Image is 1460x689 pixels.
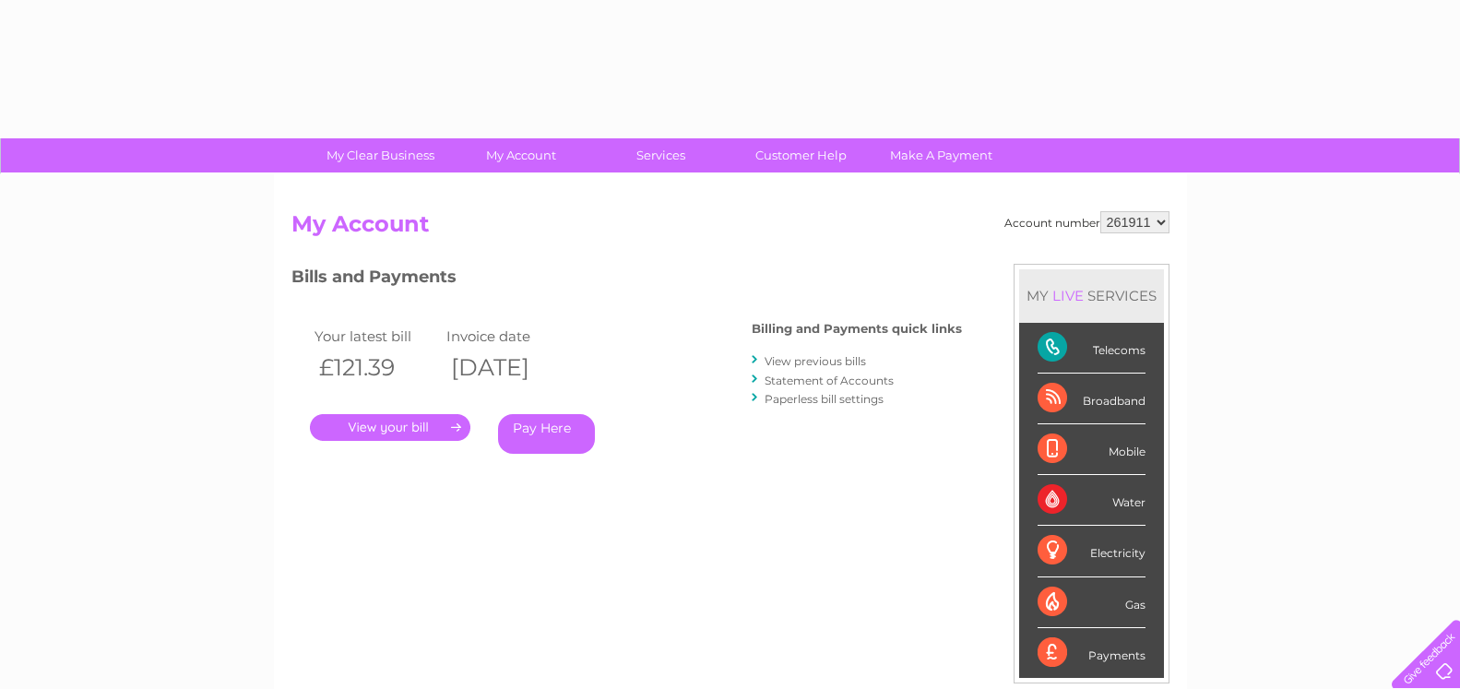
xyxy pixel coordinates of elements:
[442,324,575,349] td: Invoice date
[1004,211,1169,233] div: Account number
[765,354,866,368] a: View previous bills
[310,324,443,349] td: Your latest bill
[765,392,884,406] a: Paperless bill settings
[1038,526,1145,576] div: Electricity
[498,414,595,454] a: Pay Here
[725,138,877,172] a: Customer Help
[1038,424,1145,475] div: Mobile
[304,138,457,172] a: My Clear Business
[1019,269,1164,322] div: MY SERVICES
[585,138,737,172] a: Services
[1038,475,1145,526] div: Water
[445,138,597,172] a: My Account
[291,264,962,296] h3: Bills and Payments
[1038,374,1145,424] div: Broadband
[310,414,470,441] a: .
[1038,577,1145,628] div: Gas
[765,374,894,387] a: Statement of Accounts
[865,138,1017,172] a: Make A Payment
[1049,287,1087,304] div: LIVE
[752,322,962,336] h4: Billing and Payments quick links
[442,349,575,386] th: [DATE]
[1038,628,1145,678] div: Payments
[291,211,1169,246] h2: My Account
[1038,323,1145,374] div: Telecoms
[310,349,443,386] th: £121.39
